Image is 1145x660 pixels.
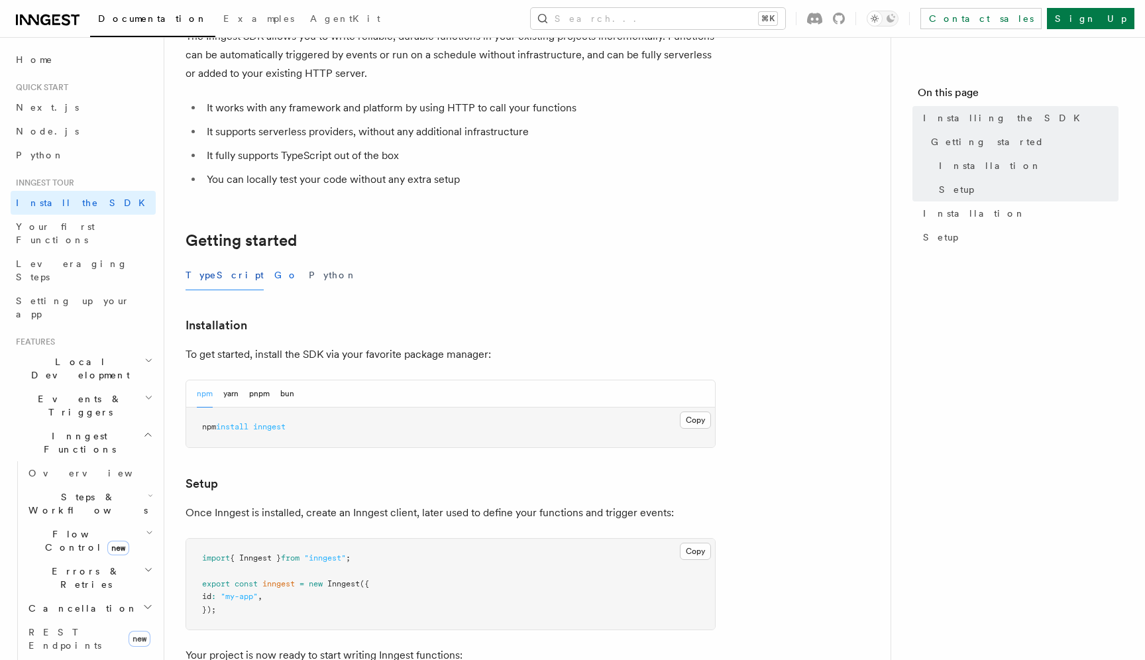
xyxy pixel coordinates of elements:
span: Features [11,337,55,347]
button: Errors & Retries [23,559,156,596]
span: Examples [223,13,294,24]
span: Installing the SDK [923,111,1088,125]
a: Documentation [90,4,215,37]
span: inngest [262,579,295,588]
a: Your first Functions [11,215,156,252]
button: Flow Controlnew [23,522,156,559]
span: Quick start [11,82,68,93]
a: Contact sales [920,8,1042,29]
span: Local Development [11,355,144,382]
button: pnpm [249,380,270,408]
button: npm [197,380,213,408]
span: : [211,592,216,601]
a: Getting started [926,130,1118,154]
a: Setting up your app [11,289,156,326]
a: Examples [215,4,302,36]
span: new [107,541,129,555]
li: It fully supports TypeScript out of the box [203,146,716,165]
span: install [216,422,248,431]
p: To get started, install the SDK via your favorite package manager: [186,345,716,364]
button: Steps & Workflows [23,485,156,522]
a: Sign Up [1047,8,1134,29]
span: Install the SDK [16,197,153,208]
button: yarn [223,380,239,408]
span: = [300,579,304,588]
span: ({ [360,579,369,588]
a: Node.js [11,119,156,143]
span: new [129,631,150,647]
span: Inngest tour [11,178,74,188]
a: Setup [918,225,1118,249]
button: Go [274,260,298,290]
button: Python [309,260,357,290]
button: Copy [680,543,711,560]
span: { Inngest } [230,553,281,563]
span: Inngest Functions [11,429,143,456]
span: Your first Functions [16,221,95,245]
span: "my-app" [221,592,258,601]
span: export [202,579,230,588]
span: Inngest [327,579,360,588]
span: Errors & Retries [23,565,144,591]
li: It supports serverless providers, without any additional infrastructure [203,123,716,141]
span: const [235,579,258,588]
a: Installation [934,154,1118,178]
button: Cancellation [23,596,156,620]
button: Toggle dark mode [867,11,899,27]
span: Setup [939,183,974,196]
span: inngest [253,422,286,431]
button: bun [280,380,294,408]
a: Home [11,48,156,72]
span: import [202,553,230,563]
li: It works with any framework and platform by using HTTP to call your functions [203,99,716,117]
span: , [258,592,262,601]
a: Overview [23,461,156,485]
p: The Inngest SDK allows you to write reliable, durable functions in your existing projects increme... [186,27,716,83]
a: Installing the SDK [918,106,1118,130]
button: Inngest Functions [11,424,156,461]
span: Overview [28,468,165,478]
button: Search...⌘K [531,8,785,29]
span: Setting up your app [16,296,130,319]
span: Home [16,53,53,66]
span: id [202,592,211,601]
span: Node.js [16,126,79,137]
span: AgentKit [310,13,380,24]
a: Install the SDK [11,191,156,215]
p: Once Inngest is installed, create an Inngest client, later used to define your functions and trig... [186,504,716,522]
a: Leveraging Steps [11,252,156,289]
span: Installation [939,159,1042,172]
a: Installation [918,201,1118,225]
span: Next.js [16,102,79,113]
span: Leveraging Steps [16,258,128,282]
span: from [281,553,300,563]
span: Flow Control [23,527,146,554]
a: REST Endpointsnew [23,620,156,657]
span: REST Endpoints [28,627,101,651]
button: Local Development [11,350,156,387]
span: }); [202,605,216,614]
a: Setup [934,178,1118,201]
span: Steps & Workflows [23,490,148,517]
a: Next.js [11,95,156,119]
button: Copy [680,412,711,429]
span: ; [346,553,351,563]
span: npm [202,422,216,431]
span: Events & Triggers [11,392,144,419]
span: Getting started [931,135,1044,148]
span: Installation [923,207,1026,220]
a: Setup [186,474,218,493]
h4: On this page [918,85,1118,106]
button: Events & Triggers [11,387,156,424]
span: new [309,579,323,588]
a: Installation [186,316,247,335]
span: Documentation [98,13,207,24]
kbd: ⌘K [759,12,777,25]
span: Python [16,150,64,160]
a: Getting started [186,231,297,250]
li: You can locally test your code without any extra setup [203,170,716,189]
a: AgentKit [302,4,388,36]
button: TypeScript [186,260,264,290]
span: "inngest" [304,553,346,563]
a: Python [11,143,156,167]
